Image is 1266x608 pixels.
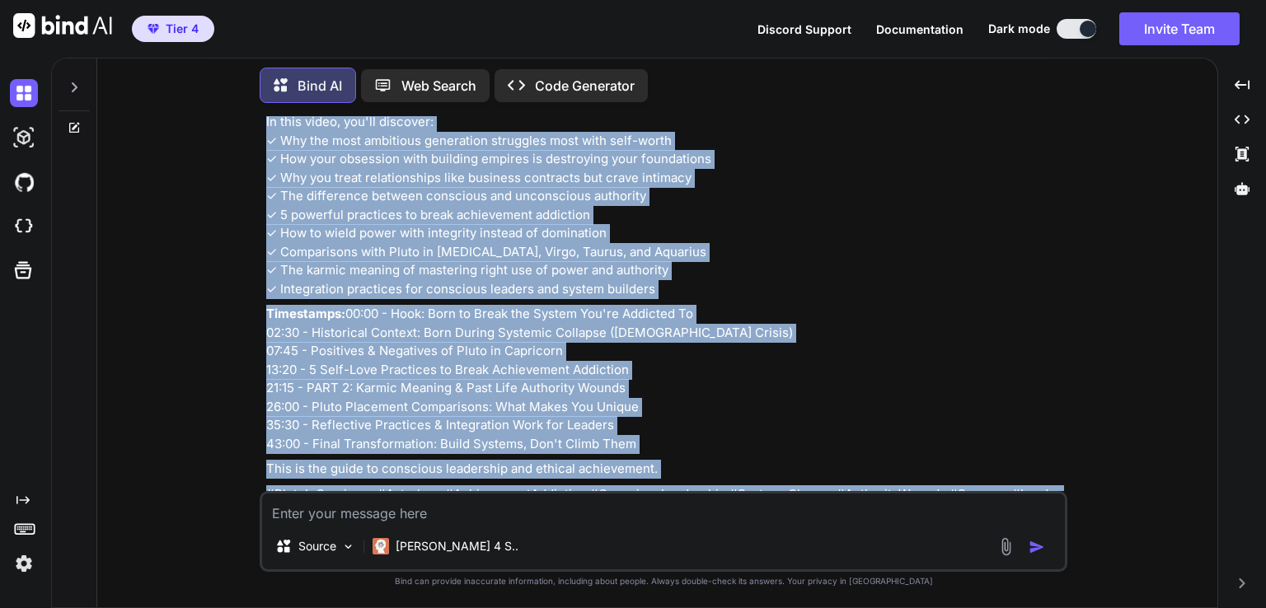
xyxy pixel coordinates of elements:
[266,306,345,321] strong: Timestamps:
[148,24,159,34] img: premium
[373,538,389,554] img: Claude 4 Sonnet
[10,79,38,107] img: darkChat
[757,21,851,38] button: Discord Support
[396,538,518,554] p: [PERSON_NAME] 4 S..
[298,76,342,96] p: Bind AI
[266,113,1064,298] p: In this video, you'll discover: ✓ Why the most ambitious generation struggles most with self-wort...
[401,76,476,96] p: Web Search
[166,21,199,37] span: Tier 4
[876,22,964,36] span: Documentation
[10,168,38,196] img: githubDark
[266,485,1064,522] p: #PlutoInCapricorn #Astrology #AchievementAddiction #ConsciousLeadership #SystemsChange #Authority...
[988,21,1050,37] span: Dark mode
[13,13,112,38] img: Bind AI
[535,76,635,96] p: Code Generator
[132,16,214,42] button: premiumTier 4
[1029,539,1045,555] img: icon
[266,305,1064,453] p: 00:00 - Hook: Born to Break the System You're Addicted To 02:30 - Historical Context: Born During...
[266,460,1064,479] p: This is the guide to conscious leadership and ethical achievement.
[1119,12,1240,45] button: Invite Team
[10,124,38,152] img: darkAi-studio
[262,493,1065,523] textarea: To enrich screen reader interactions, please activate Accessibility in Grammarly extension settings
[996,537,1015,556] img: attachment
[876,21,964,38] button: Documentation
[10,550,38,578] img: settings
[757,22,851,36] span: Discord Support
[341,540,355,554] img: Pick Models
[298,538,336,554] p: Source
[10,213,38,241] img: cloudideIcon
[260,575,1067,587] p: Bind can provide inaccurate information, including about people. Always double-check its answers....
